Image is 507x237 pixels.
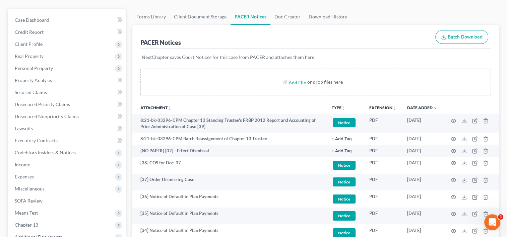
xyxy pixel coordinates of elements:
[15,89,47,95] span: Secured Claims
[132,157,326,174] td: [38] COS for Doc. 37
[332,117,359,128] a: Notice
[484,214,500,230] iframe: Intercom live chat
[402,114,443,133] td: [DATE]
[15,77,52,83] span: Property Analysis
[402,190,443,208] td: [DATE]
[15,150,76,155] span: Codebtors Insiders & Notices
[332,148,359,154] a: + Add Tag
[333,194,356,204] span: Notice
[15,174,34,179] span: Expenses
[9,123,126,135] a: Lawsuits
[435,30,488,44] button: Batch Download
[498,214,503,220] span: 4
[170,9,231,25] a: Client Document Storage
[402,133,443,145] td: [DATE]
[364,157,402,174] td: PDF
[15,41,43,47] span: Client Profile
[142,54,490,61] p: NextChapter saves Court Notices for this case from PACER and attaches them here.
[132,174,326,191] td: [37] Order Dismissing Case
[332,137,352,141] button: + Add Tag
[332,149,352,153] button: + Add Tag
[332,136,359,142] a: + Add Tag
[402,157,443,174] td: [DATE]
[402,145,443,157] td: [DATE]
[332,106,345,110] button: TYPEunfold_more
[332,160,359,171] a: Notice
[333,211,356,220] span: Notice
[9,110,126,123] a: Unsecured Nonpriority Claims
[332,193,359,205] a: Notice
[168,106,172,110] i: unfold_more
[231,9,270,25] a: PACER Notices
[15,222,38,228] span: Chapter 13
[270,9,305,25] a: Doc Creator
[369,105,396,110] a: Extensionunfold_more
[364,190,402,208] td: PDF
[140,38,181,47] div: PACER Notices
[9,135,126,147] a: Executory Contracts
[364,133,402,145] td: PDF
[15,138,58,143] span: Executory Contracts
[364,145,402,157] td: PDF
[132,9,170,25] a: Forms Library
[132,114,326,133] td: 8:21-bk-03296-CPM Chapter 13 Standing Trustee's FRBP 2012 Report and Accounting of Prior Administ...
[15,113,79,119] span: Unsecured Nonpriority Claims
[433,106,437,110] i: expand_more
[9,195,126,207] a: SOFA Review
[402,208,443,225] td: [DATE]
[15,29,44,35] span: Credit Report
[333,177,356,186] span: Notice
[132,208,326,225] td: [35] Notice of Default in Plan Payments
[364,174,402,191] td: PDF
[9,14,126,26] a: Case Dashboard
[15,101,70,107] span: Unsecured Priority Claims
[140,105,172,110] a: Attachmentunfold_more
[15,186,45,191] span: Miscellaneous
[307,79,343,85] div: or drop files here
[15,126,33,131] span: Lawsuits
[392,106,396,110] i: unfold_more
[15,210,38,216] span: Means Test
[364,114,402,133] td: PDF
[9,26,126,38] a: Credit Report
[15,17,49,23] span: Case Dashboard
[15,65,53,71] span: Personal Property
[132,133,326,145] td: 8:21-bk-03296-CPM Batch Reassignment of Chapter 13 Trustee
[132,145,326,157] td: (NO PAPER) [02] - Effect Dismissal
[407,105,437,110] a: Date Added expand_more
[341,106,345,110] i: unfold_more
[332,210,359,221] a: Notice
[305,9,351,25] a: Download History
[364,208,402,225] td: PDF
[448,34,483,40] span: Batch Download
[9,98,126,110] a: Unsecured Priority Claims
[9,86,126,98] a: Secured Claims
[332,176,359,187] a: Notice
[132,190,326,208] td: [36] Notice of Default in Plan Payments
[15,198,43,204] span: SOFA Review
[333,118,356,127] span: Notice
[15,162,30,167] span: Income
[402,174,443,191] td: [DATE]
[15,53,44,59] span: Real Property
[333,161,356,170] span: Notice
[9,74,126,86] a: Property Analysis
